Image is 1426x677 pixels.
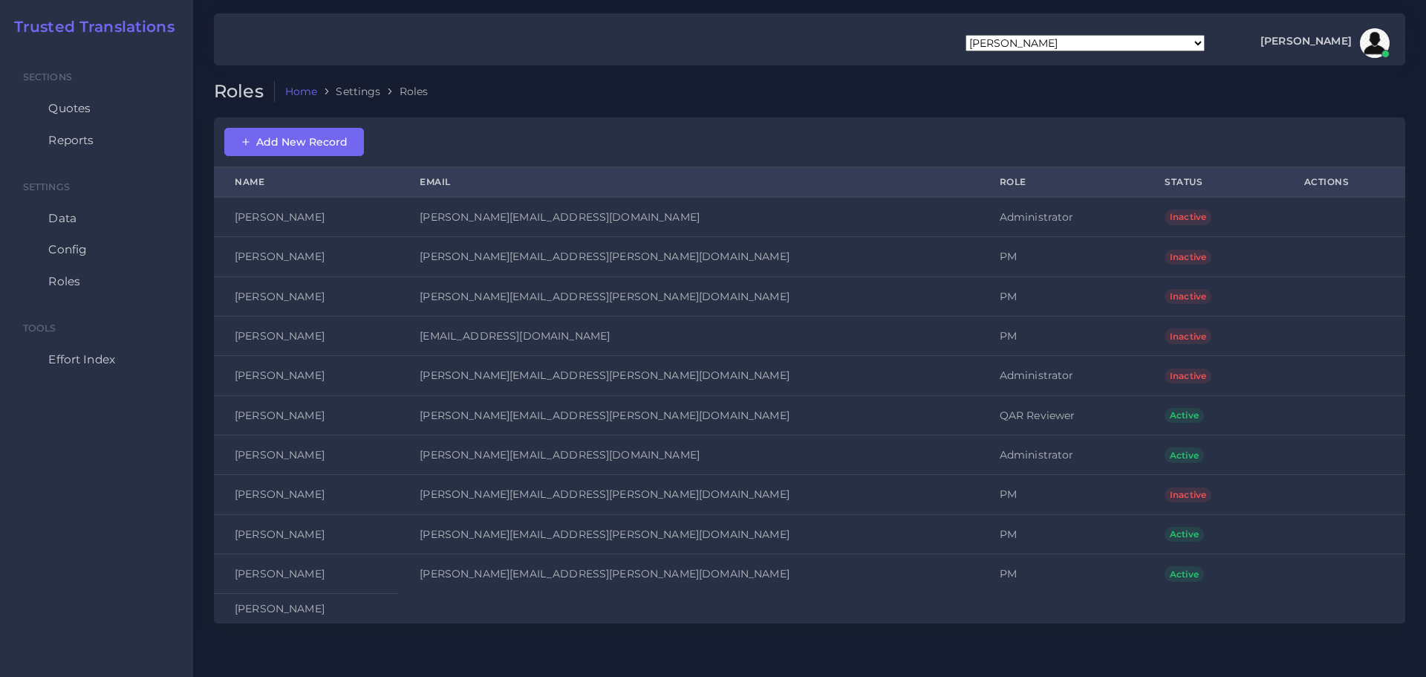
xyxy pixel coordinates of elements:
[1165,447,1204,462] span: Active
[399,237,978,276] td: [PERSON_NAME][EMAIL_ADDRESS][PERSON_NAME][DOMAIN_NAME]
[11,234,182,265] a: Config
[48,132,94,149] span: Reports
[1165,527,1204,542] span: Active
[4,18,175,36] a: Trusted Translations
[1165,210,1211,224] span: Inactive
[399,168,978,197] th: Email
[214,276,399,316] td: [PERSON_NAME]
[979,435,1144,474] td: Administrator
[399,276,978,316] td: [PERSON_NAME][EMAIL_ADDRESS][PERSON_NAME][DOMAIN_NAME]
[214,356,399,395] td: [PERSON_NAME]
[11,125,182,156] a: Reports
[214,81,275,103] h2: Roles
[11,93,182,124] a: Quotes
[317,84,380,99] li: Settings
[1165,369,1211,383] span: Inactive
[1360,28,1390,58] img: avatar
[1165,408,1204,423] span: Active
[1165,487,1211,502] span: Inactive
[214,435,399,474] td: [PERSON_NAME]
[1144,168,1283,197] th: Status
[285,84,318,99] a: Home
[399,475,978,514] td: [PERSON_NAME][EMAIL_ADDRESS][PERSON_NAME][DOMAIN_NAME]
[224,128,364,156] button: Add New Record
[48,273,80,290] span: Roles
[48,242,87,258] span: Config
[23,71,72,82] span: Sections
[23,181,70,192] span: Settings
[214,316,399,355] td: [PERSON_NAME]
[1253,28,1395,58] a: [PERSON_NAME]avatar
[11,203,182,234] a: Data
[979,554,1144,593] td: PM
[979,475,1144,514] td: PM
[399,514,978,554] td: [PERSON_NAME][EMAIL_ADDRESS][PERSON_NAME][DOMAIN_NAME]
[23,323,56,334] span: Tools
[381,84,429,99] li: Roles
[399,435,978,474] td: [PERSON_NAME][EMAIL_ADDRESS][DOMAIN_NAME]
[1165,566,1204,581] span: Active
[214,237,399,276] td: [PERSON_NAME]
[399,356,978,395] td: [PERSON_NAME][EMAIL_ADDRESS][PERSON_NAME][DOMAIN_NAME]
[399,395,978,435] td: [PERSON_NAME][EMAIL_ADDRESS][PERSON_NAME][DOMAIN_NAME]
[214,475,399,514] td: [PERSON_NAME]
[399,316,978,355] td: [EMAIL_ADDRESS][DOMAIN_NAME]
[214,593,399,623] td: [PERSON_NAME]
[399,197,978,237] td: [PERSON_NAME][EMAIL_ADDRESS][DOMAIN_NAME]
[979,237,1144,276] td: PM
[979,514,1144,554] td: PM
[48,352,115,368] span: Effort Index
[979,395,1144,435] td: QAR Reviewer
[214,554,399,593] td: [PERSON_NAME]
[1165,250,1211,265] span: Inactive
[979,276,1144,316] td: PM
[399,554,978,593] td: [PERSON_NAME][EMAIL_ADDRESS][PERSON_NAME][DOMAIN_NAME]
[979,168,1144,197] th: Role
[48,100,91,117] span: Quotes
[11,344,182,375] a: Effort Index
[1165,328,1211,343] span: Inactive
[214,514,399,554] td: [PERSON_NAME]
[214,168,399,197] th: Name
[979,197,1144,237] td: Administrator
[979,356,1144,395] td: Administrator
[48,210,76,227] span: Data
[979,316,1144,355] td: PM
[1283,168,1405,197] th: Actions
[214,197,399,237] td: [PERSON_NAME]
[11,266,182,297] a: Roles
[214,395,399,435] td: [PERSON_NAME]
[1165,289,1211,304] span: Inactive
[241,135,348,149] span: Add New Record
[1260,36,1352,46] span: [PERSON_NAME]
